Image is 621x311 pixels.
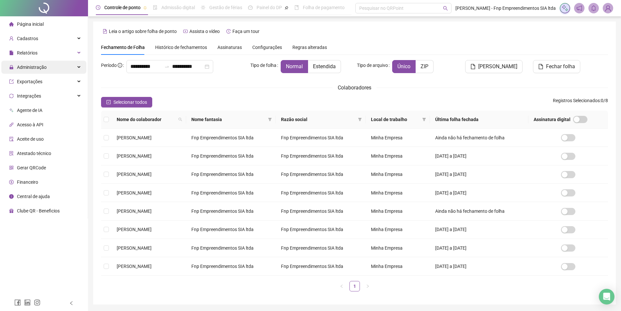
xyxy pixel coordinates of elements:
span: Gestão de férias [209,5,242,10]
span: Faça um tour [232,29,259,34]
span: Tipo de arquivo [357,62,388,69]
button: [PERSON_NAME] [465,60,523,73]
span: search [177,115,184,124]
span: [PERSON_NAME] [117,227,152,232]
span: Painel do DP [257,5,282,10]
span: Assinaturas [217,45,242,50]
td: Fnp Empreendimentos SIA ltda [276,147,366,165]
span: instagram [34,299,40,306]
span: youtube [183,29,188,34]
td: Fnp Empreendimentos SIA ltda [186,257,276,275]
td: Minha Empresa [366,202,430,220]
span: check-square [106,100,111,104]
td: Fnp Empreendimentos SIA ltda [276,239,366,257]
span: Fechar folha [546,63,575,70]
span: Nome fantasia [191,116,266,123]
span: export [9,79,14,84]
span: search [178,117,182,121]
span: ZIP [421,63,428,70]
span: Assista o vídeo [189,29,220,34]
span: Selecionar todos [113,99,147,106]
span: Nome do colaborador [117,116,176,123]
span: file [9,51,14,55]
span: Local de trabalho [371,116,420,123]
span: : 0 / 8 [553,97,608,107]
button: left [336,281,347,291]
td: Minha Empresa [366,165,430,184]
span: Normal [286,63,303,70]
span: qrcode [9,165,14,170]
span: [PERSON_NAME] [117,172,152,177]
td: Minha Empresa [366,221,430,239]
span: linkedin [24,299,31,306]
span: Leia o artigo sobre folha de ponto [109,29,177,34]
li: 1 [349,281,360,291]
td: Minha Empresa [366,129,430,147]
li: Página anterior [336,281,347,291]
span: swap-right [164,64,170,69]
span: Financeiro [17,179,38,185]
td: Fnp Empreendimentos SIA ltda [186,184,276,202]
span: filter [422,117,426,121]
td: [DATE] a [DATE] [430,239,529,257]
td: Fnp Empreendimentos SIA ltda [276,202,366,220]
span: Colaboradores [338,85,371,91]
td: [DATE] a [DATE] [430,221,529,239]
span: to [164,64,170,69]
span: [PERSON_NAME] [117,153,152,159]
td: Fnp Empreendimentos SIA ltda [276,184,366,202]
button: Selecionar todos [101,97,152,107]
td: Fnp Empreendimentos SIA ltda [186,239,276,257]
span: Acesso à API [17,122,43,127]
td: Fnp Empreendimentos SIA ltda [276,257,366,275]
span: gift [9,209,14,213]
span: solution [9,151,14,156]
span: info-circle [9,194,14,199]
span: Integrações [17,93,41,99]
li: Próxima página [362,281,373,291]
span: Gerar QRCode [17,165,46,170]
span: Aceite de uso [17,136,44,142]
td: [DATE] a [DATE] [430,147,529,165]
span: Clube QR - Beneficios [17,208,60,213]
span: file-text [103,29,107,34]
td: Fnp Empreendimentos SIA ltda [276,129,366,147]
span: filter [268,117,272,121]
td: Fnp Empreendimentos SIA ltda [186,129,276,147]
td: Fnp Empreendimentos SIA ltda [186,202,276,220]
span: file [538,64,543,69]
td: Fnp Empreendimentos SIA ltda [186,147,276,165]
span: filter [421,115,427,124]
td: Minha Empresa [366,184,430,202]
td: Fnp Empreendimentos SIA ltda [186,165,276,184]
span: file-done [153,5,157,10]
img: 78429 [603,3,613,13]
span: [PERSON_NAME] [117,135,152,140]
span: right [366,284,370,288]
span: Histórico de fechamentos [155,45,207,50]
span: lock [9,65,14,70]
button: Fechar folha [533,60,580,73]
span: Período [101,63,117,68]
span: Regras alteradas [292,45,327,50]
span: Agente de IA [17,108,42,113]
span: facebook [14,299,21,306]
span: book [294,5,299,10]
span: home [9,22,14,26]
span: filter [357,115,363,124]
span: Registros Selecionados [553,98,600,103]
td: [DATE] a [DATE] [430,165,529,184]
span: Fechamento de Folha [101,45,145,50]
span: Exportações [17,79,42,84]
td: Fnp Empreendimentos SIA ltda [276,165,366,184]
span: Razão social [281,116,355,123]
span: search [443,6,448,11]
span: Tipo de folha [250,62,276,69]
td: Fnp Empreendimentos SIA ltda [186,221,276,239]
span: Assinatura digital [534,116,570,123]
span: notification [576,5,582,11]
span: [PERSON_NAME] - Fnp Empreendimentos SIA ltda [455,5,556,12]
span: Cadastros [17,36,38,41]
span: [PERSON_NAME] [117,190,152,195]
span: user-add [9,36,14,41]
